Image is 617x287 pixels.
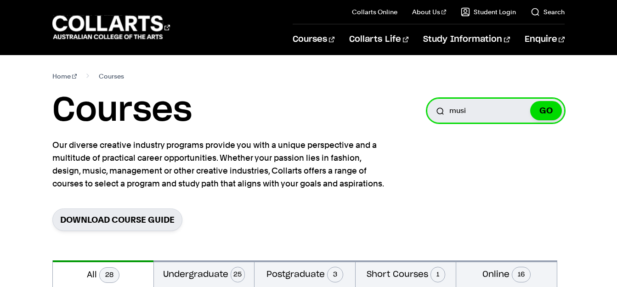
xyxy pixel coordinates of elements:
a: Collarts Life [349,24,408,55]
a: Study Information [423,24,509,55]
p: Our diverse creative industry programs provide you with a unique perspective and a multitude of p... [52,139,388,190]
span: 1 [430,267,445,282]
span: 25 [231,267,245,282]
a: Student Login [461,7,516,17]
a: Enquire [525,24,565,55]
a: Home [52,70,77,83]
div: Go to homepage [52,14,170,40]
a: Download Course Guide [52,208,182,231]
span: 3 [327,267,343,282]
button: GO [530,101,562,120]
span: Courses [99,70,124,83]
a: Collarts Online [352,7,397,17]
span: 16 [512,267,531,282]
span: 28 [99,267,119,283]
a: About Us [412,7,446,17]
h1: Courses [52,90,192,131]
a: Search [531,7,565,17]
a: Courses [293,24,334,55]
input: Search for a course [427,98,565,123]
